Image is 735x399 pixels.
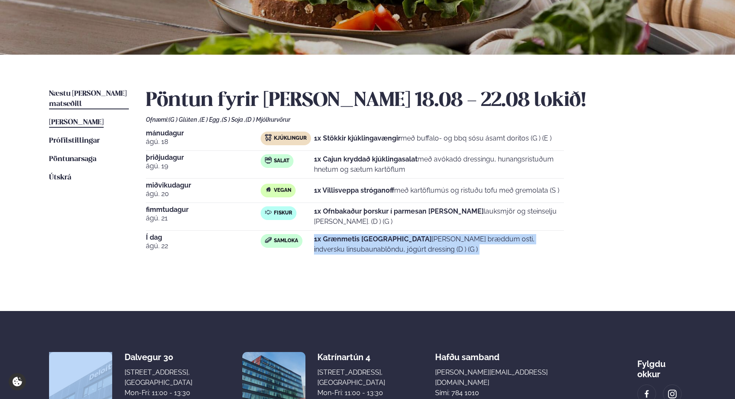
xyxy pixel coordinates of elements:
[146,161,261,171] span: ágú. 19
[265,134,272,141] img: chicken.svg
[146,213,261,223] span: ágú. 21
[317,352,385,362] div: Katrínartún 4
[265,237,272,243] img: sandwich-new-16px.svg
[314,185,559,196] p: með kartöflumús og ristuðu tofu með gremolata (S )
[168,116,200,123] span: (G ) Glúten ,
[246,116,291,123] span: (D ) Mjólkurvörur
[146,189,261,199] span: ágú. 20
[146,89,686,113] h2: Pöntun fyrir [PERSON_NAME] 18.08 - 22.08 lokið!
[49,119,104,126] span: [PERSON_NAME]
[222,116,246,123] span: (S ) Soja ,
[314,206,564,227] p: lauksmjör og steinselju [PERSON_NAME]. (D ) (G )
[317,367,385,388] div: [STREET_ADDRESS], [GEOGRAPHIC_DATA]
[200,116,222,123] span: (E ) Egg ,
[49,89,129,109] a: Næstu [PERSON_NAME] matseðill
[668,389,677,399] img: image alt
[435,345,500,362] span: Hafðu samband
[9,373,26,390] a: Cookie settings
[274,135,307,142] span: Kjúklingur
[314,133,552,144] p: með buffalo- og bbq sósu ásamt doritos (G ) (E )
[146,154,261,161] span: þriðjudagur
[125,352,192,362] div: Dalvegur 30
[125,388,192,398] div: Mon-Fri: 11:00 - 13:30
[146,206,261,213] span: fimmtudagur
[274,158,289,164] span: Salat
[274,238,298,244] span: Samloka
[146,182,261,189] span: miðvikudagur
[314,154,564,175] p: með avókadó dressingu, hunangsristuðum hnetum og sætum kartöflum
[146,137,261,147] span: ágú. 18
[146,241,261,251] span: ágú. 22
[49,90,127,108] span: Næstu [PERSON_NAME] matseðill
[49,154,96,164] a: Pöntunarsaga
[146,116,686,123] div: Ofnæmi:
[314,234,564,255] p: [PERSON_NAME] bræddum osti, indversku linsubaunablöndu, jógúrt dressing (D ) (G )
[49,173,71,183] a: Útskrá
[274,210,292,217] span: Fiskur
[49,137,100,144] span: Prófílstillingar
[274,187,291,194] span: Vegan
[49,155,96,163] span: Pöntunarsaga
[314,186,394,194] strong: 1x Villisveppa stróganoff
[435,388,587,398] p: Sími: 784 1010
[146,130,261,137] span: mánudagur
[314,134,401,142] strong: 1x Stökkir kjúklingavængir
[265,186,272,193] img: Vegan.svg
[642,389,651,399] img: image alt
[317,388,385,398] div: Mon-Fri: 11:00 - 13:30
[49,136,100,146] a: Prófílstillingar
[125,367,192,388] div: [STREET_ADDRESS], [GEOGRAPHIC_DATA]
[314,155,418,163] strong: 1x Cajun kryddað kjúklingasalat
[265,209,272,216] img: fish.svg
[146,234,261,241] span: Í dag
[637,352,686,379] div: Fylgdu okkur
[265,157,272,164] img: salad.svg
[314,235,432,243] strong: 1x Grænmetis [GEOGRAPHIC_DATA]
[49,117,104,128] a: [PERSON_NAME]
[314,207,484,215] strong: 1x Ofnbakaður þorskur í parmesan [PERSON_NAME]
[435,367,587,388] a: [PERSON_NAME][EMAIL_ADDRESS][DOMAIN_NAME]
[49,174,71,181] span: Útskrá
